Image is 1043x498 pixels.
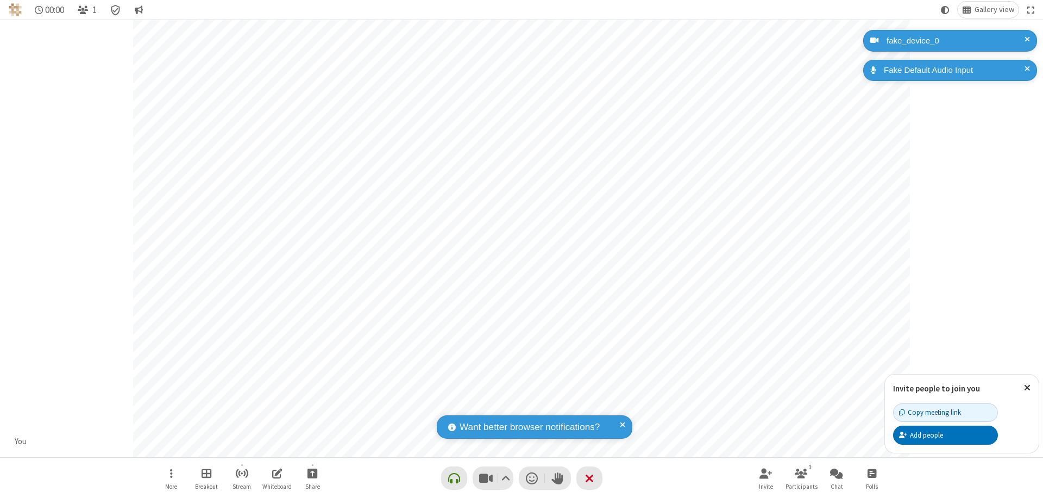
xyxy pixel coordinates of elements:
[750,463,782,494] button: Invite participants (⌘+Shift+I)
[305,483,320,490] span: Share
[233,483,251,490] span: Stream
[165,483,177,490] span: More
[899,407,961,418] div: Copy meeting link
[473,466,513,490] button: Stop video (⌘+Shift+V)
[576,466,602,490] button: End or leave meeting
[866,483,878,490] span: Polls
[130,2,147,18] button: Conversation
[785,463,818,494] button: Open participant list
[45,5,64,15] span: 00:00
[261,463,293,494] button: Open shared whiteboard
[545,466,571,490] button: Raise hand
[975,5,1014,14] span: Gallery view
[1016,375,1039,401] button: Close popover
[806,462,815,472] div: 1
[880,64,1029,77] div: Fake Default Audio Input
[190,463,223,494] button: Manage Breakout Rooms
[262,483,292,490] span: Whiteboard
[786,483,818,490] span: Participants
[893,403,998,422] button: Copy meeting link
[73,2,101,18] button: Open participant list
[958,2,1019,18] button: Change layout
[225,463,258,494] button: Start streaming
[856,463,888,494] button: Open poll
[460,420,600,434] span: Want better browser notifications?
[883,35,1029,47] div: fake_device_0
[296,463,329,494] button: Start sharing
[195,483,218,490] span: Breakout
[441,466,467,490] button: Connect your audio
[519,466,545,490] button: Send a reaction
[893,426,998,444] button: Add people
[893,383,980,394] label: Invite people to join you
[92,5,97,15] span: 1
[155,463,187,494] button: Open menu
[1023,2,1039,18] button: Fullscreen
[30,2,69,18] div: Timer
[498,466,513,490] button: Video setting
[105,2,126,18] div: Meeting details Encryption enabled
[759,483,773,490] span: Invite
[937,2,954,18] button: Using system theme
[9,3,22,16] img: QA Selenium DO NOT DELETE OR CHANGE
[831,483,843,490] span: Chat
[11,435,31,448] div: You
[820,463,853,494] button: Open chat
